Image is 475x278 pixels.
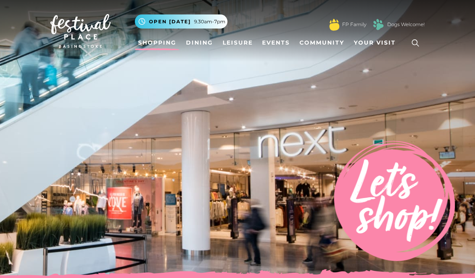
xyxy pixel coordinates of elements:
span: Open [DATE] [149,18,191,25]
img: Festival Place Logo [50,14,111,48]
a: Events [259,35,293,50]
a: Your Visit [351,35,403,50]
a: Dogs Welcome! [387,21,425,28]
span: 9.30am-7pm [194,18,225,25]
a: Shopping [135,35,180,50]
a: Dining [183,35,216,50]
a: Leisure [219,35,256,50]
a: Community [296,35,347,50]
span: Your Visit [354,39,396,47]
button: Open [DATE] 9.30am-7pm [135,14,227,29]
a: FP Family [342,21,366,28]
